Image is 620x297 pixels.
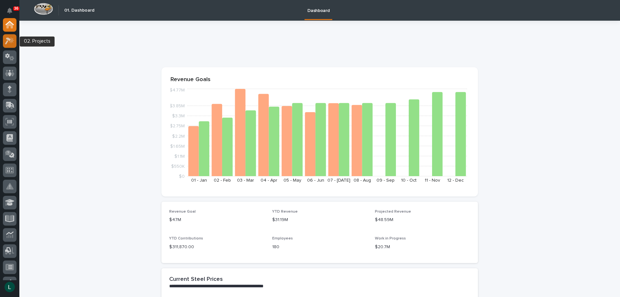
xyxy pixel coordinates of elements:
[272,237,293,240] span: Employees
[171,164,185,168] tspan: $550K
[169,244,264,250] p: $ 311,870.00
[191,178,207,183] text: 01 - Jan
[375,237,406,240] span: Work in Progress
[172,114,185,118] tspan: $3.3M
[375,210,411,214] span: Projected Revenue
[169,217,264,223] p: $47M
[307,178,324,183] text: 06 - Jun
[375,244,470,250] p: $20.7M
[237,178,254,183] text: 03 - Mar
[174,154,185,158] tspan: $1.1M
[401,178,417,183] text: 10 - Oct
[272,217,367,223] p: $31.19M
[170,104,185,108] tspan: $3.85M
[272,244,367,250] p: 180
[377,178,395,183] text: 09 - Sep
[14,6,18,11] p: 36
[214,178,231,183] text: 02 - Feb
[375,217,470,223] p: $48.59M
[327,178,350,183] text: 07 - [DATE]
[170,124,185,128] tspan: $2.75M
[425,178,440,183] text: 11 - Nov
[354,178,371,183] text: 08 - Aug
[179,174,185,179] tspan: $0
[34,3,53,15] img: Workspace Logo
[170,144,185,148] tspan: $1.65M
[3,280,16,294] button: users-avatar
[170,76,469,83] p: Revenue Goals
[64,8,94,13] h2: 01. Dashboard
[169,276,223,283] h2: Current Steel Prices
[261,178,277,183] text: 04 - Apr
[169,210,196,214] span: Revenue Goal
[8,8,16,18] div: Notifications36
[170,88,185,92] tspan: $4.77M
[169,237,203,240] span: YTD Contributions
[272,210,298,214] span: YTD Revenue
[447,178,464,183] text: 12 - Dec
[172,134,185,138] tspan: $2.2M
[3,4,16,17] button: Notifications
[284,178,301,183] text: 05 - May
